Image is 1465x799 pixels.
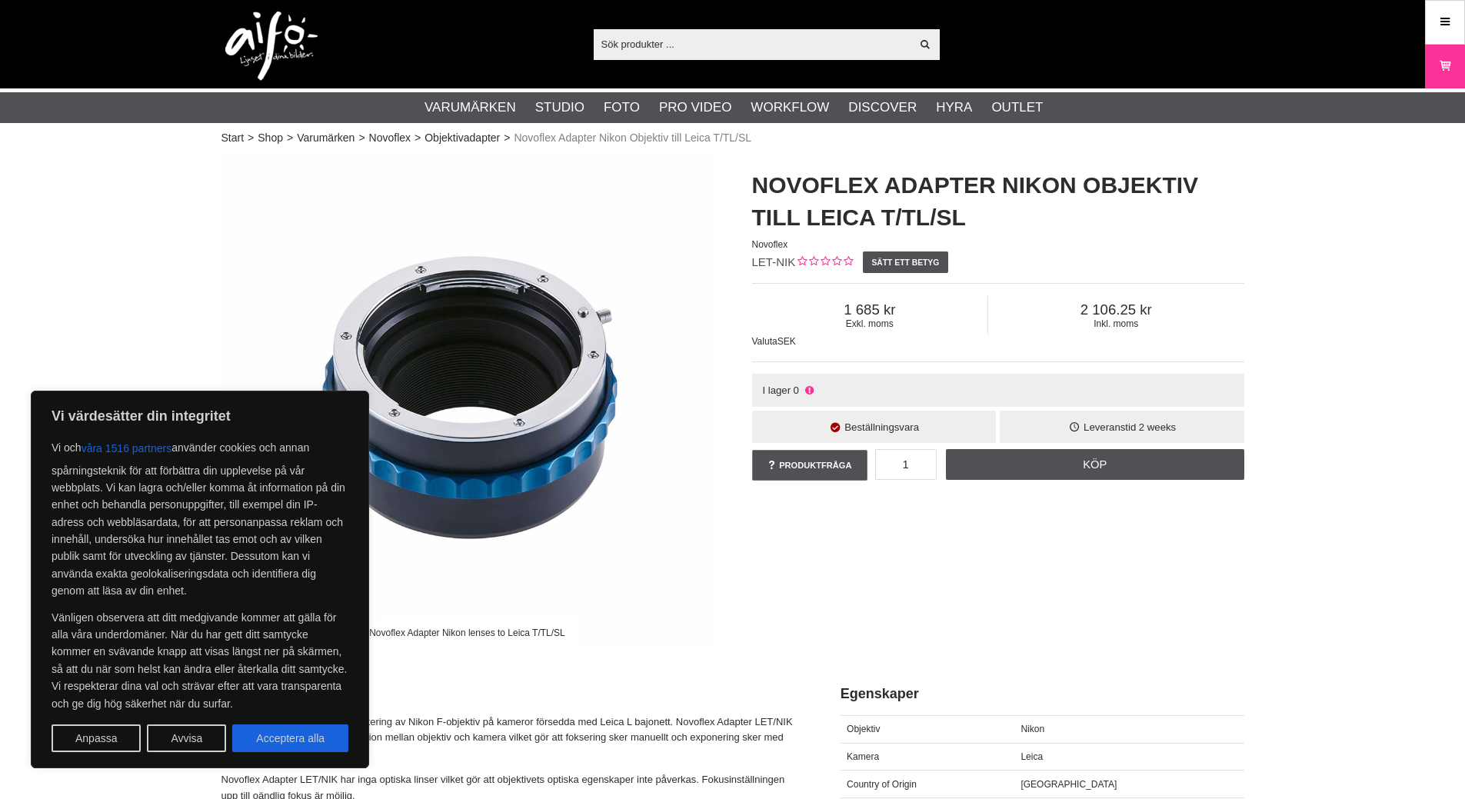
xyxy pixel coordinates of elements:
a: Novoflex [369,130,411,146]
span: 2 weeks [1139,421,1176,433]
a: Pro Video [659,98,731,118]
span: > [358,130,365,146]
button: Avvisa [147,724,226,752]
a: Varumärken [297,130,355,146]
span: 2 106.25 [988,301,1244,318]
a: Hyra [936,98,972,118]
button: Anpassa [52,724,141,752]
p: Vi och använder cookies och annan spårningsteknik för att förbättra din upplevelse på vår webbpla... [52,434,348,600]
span: 1 685 [752,301,988,318]
span: Novoflex Adapter Nikon Objektiv till Leica T/TL/SL [514,130,751,146]
a: Sätt ett betyg [863,251,948,273]
input: Sök produkter ... [594,32,911,55]
p: Vi värdesätter din integritet [52,407,348,425]
span: LET-NIK [752,255,796,268]
span: Leveranstid [1084,421,1136,433]
span: > [504,130,510,146]
a: Studio [535,98,584,118]
a: Workflow [751,98,829,118]
span: 0 [794,385,799,396]
button: Acceptera alla [232,724,348,752]
a: Discover [848,98,917,118]
p: Vänligen observera att ditt medgivande kommer att gälla för alla våra underdomäner. När du har ge... [52,609,348,712]
a: Start [221,130,245,146]
span: > [415,130,421,146]
img: Novoflex Adapter Nikon lenses to Leica T/TL/SL [221,154,714,646]
a: Shop [258,130,283,146]
span: Valuta [752,336,777,347]
div: Novoflex Adapter Nikon lenses to Leica T/TL/SL [357,619,578,646]
span: Objektiv [847,724,880,734]
span: > [287,130,293,146]
span: Inkl. moms [988,318,1244,329]
p: Novoflex objektivadapter för montering av Nikon F-objektiv på kameror försedda med Leica L bajone... [221,714,802,762]
span: > [248,130,254,146]
h2: Beskrivning [221,684,802,704]
div: Kundbetyg: 0 [795,255,853,271]
a: Foto [604,98,640,118]
button: våra 1516 partners [82,434,172,462]
span: Beställningsvara [844,421,919,433]
span: Novoflex [752,239,788,250]
span: Leica [1021,751,1043,762]
span: Nikon [1021,724,1044,734]
h2: Egenskaper [841,684,1244,704]
span: I lager [762,385,791,396]
span: Exkl. moms [752,318,988,329]
a: Objektivadapter [425,130,500,146]
span: Country of Origin [847,779,917,790]
a: Produktfråga [752,450,867,481]
img: logo.png [225,12,318,81]
span: [GEOGRAPHIC_DATA] [1021,779,1117,790]
div: Vi värdesätter din integritet [31,391,369,768]
h1: Novoflex Adapter Nikon Objektiv till Leica T/TL/SL [752,169,1244,234]
a: Outlet [991,98,1043,118]
a: Köp [946,449,1244,480]
span: SEK [777,336,796,347]
span: Kamera [847,751,879,762]
i: Ej i lager [803,385,815,396]
a: Varumärken [425,98,516,118]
